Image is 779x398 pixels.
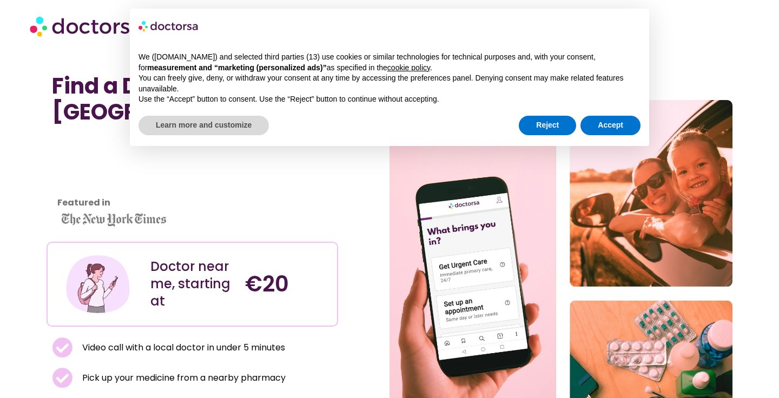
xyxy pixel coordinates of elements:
[387,63,430,72] a: cookie policy
[245,271,329,297] h4: €20
[138,116,269,135] button: Learn more and customize
[138,73,641,94] p: You can freely give, deny, or withdraw your consent at any time by accessing the preferences pane...
[57,196,110,209] strong: Featured in
[150,258,234,310] div: Doctor near me, starting at
[147,63,326,72] strong: measurement and “marketing (personalized ads)”
[138,94,641,105] p: Use the “Accept” button to consent. Use the “Reject” button to continue without accepting.
[519,116,576,135] button: Reject
[80,370,286,386] span: Pick up your medicine from a nearby pharmacy
[138,17,199,35] img: logo
[52,136,149,217] iframe: Customer reviews powered by Trustpilot
[138,52,641,73] p: We ([DOMAIN_NAME]) and selected third parties (13) use cookies or similar technologies for techni...
[52,73,333,125] h1: Find a Doctor Near Me in [GEOGRAPHIC_DATA]
[580,116,641,135] button: Accept
[80,340,285,355] span: Video call with a local doctor in under 5 minutes
[64,251,131,318] img: Illustration depicting a young woman in a casual outfit, engaged with her smartphone. She has a p...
